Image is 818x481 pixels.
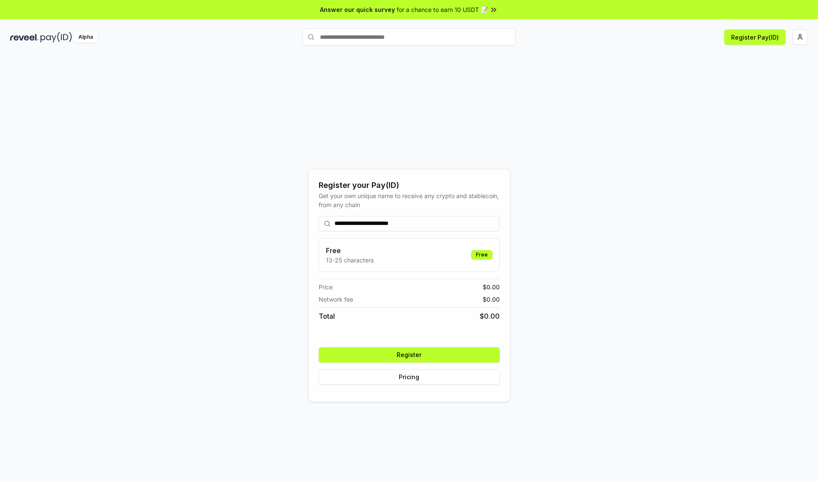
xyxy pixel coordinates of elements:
[319,179,500,191] div: Register your Pay(ID)
[319,369,500,385] button: Pricing
[483,295,500,304] span: $ 0.00
[319,191,500,209] div: Get your own unique name to receive any crypto and stablecoin, from any chain
[319,347,500,363] button: Register
[724,29,786,45] button: Register Pay(ID)
[319,282,333,291] span: Price
[471,250,493,259] div: Free
[397,5,488,14] span: for a chance to earn 10 USDT 📝
[10,32,39,43] img: reveel_dark
[326,245,374,256] h3: Free
[319,295,353,304] span: Network fee
[320,5,395,14] span: Answer our quick survey
[483,282,500,291] span: $ 0.00
[319,311,335,321] span: Total
[40,32,72,43] img: pay_id
[74,32,98,43] div: Alpha
[326,256,374,265] p: 13-25 characters
[480,311,500,321] span: $ 0.00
